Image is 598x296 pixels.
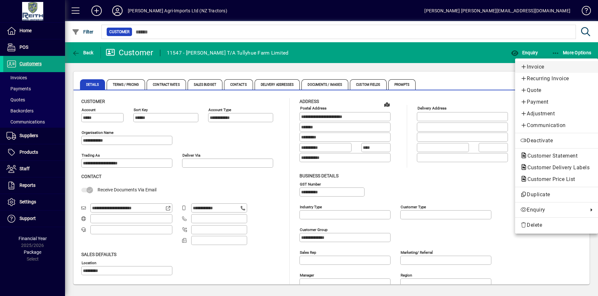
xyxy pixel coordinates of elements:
[515,135,598,147] button: Deactivate customer
[520,110,593,118] span: Adjustment
[520,122,593,129] span: Communication
[520,86,593,94] span: Quote
[520,98,593,106] span: Payment
[520,153,581,159] span: Customer Statement
[520,137,593,145] span: Deactivate
[520,63,593,71] span: Invoice
[520,221,593,229] span: Delete
[520,176,578,182] span: Customer Price List
[520,206,585,214] span: Enquiry
[520,75,593,83] span: Recurring Invoice
[520,191,593,199] span: Duplicate
[520,164,593,171] span: Customer Delivery Labels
